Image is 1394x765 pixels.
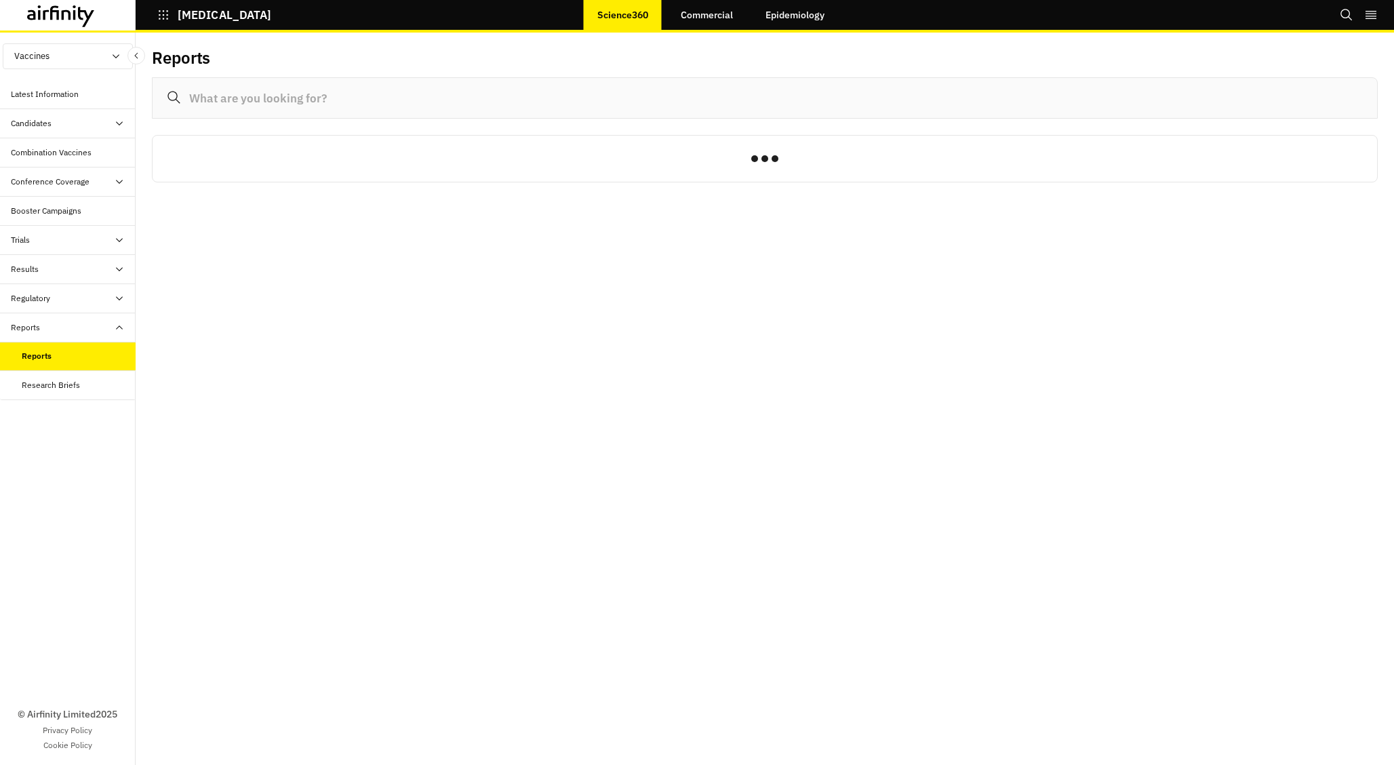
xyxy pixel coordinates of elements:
p: [MEDICAL_DATA] [178,9,271,21]
div: Results [11,263,39,275]
div: Reports [11,321,40,334]
p: © Airfinity Limited 2025 [18,707,117,722]
div: Trials [11,234,30,246]
div: Combination Vaccines [11,146,92,159]
div: Reports [22,350,52,362]
div: Conference Coverage [11,176,89,188]
h2: Reports [152,48,210,68]
p: Science360 [597,9,648,20]
div: Research Briefs [22,379,80,391]
a: Privacy Policy [43,724,92,737]
button: Search [1340,3,1353,26]
button: [MEDICAL_DATA] [157,3,271,26]
div: Regulatory [11,292,50,305]
div: Candidates [11,117,52,130]
button: Vaccines [3,43,133,69]
div: Latest Information [11,88,79,100]
a: Cookie Policy [43,739,92,751]
input: What are you looking for? [152,77,1378,119]
button: Close Sidebar [127,47,145,64]
div: Booster Campaigns [11,205,81,217]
